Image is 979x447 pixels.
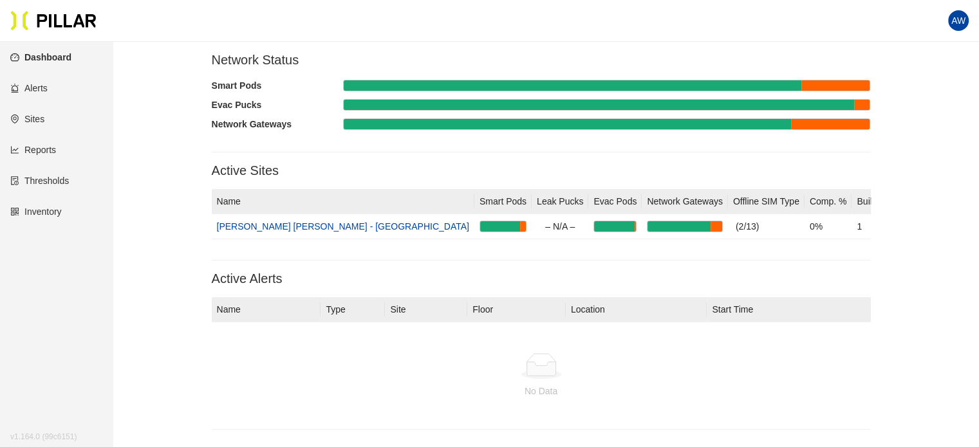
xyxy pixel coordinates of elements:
[10,52,71,62] a: dashboardDashboard
[217,221,469,232] a: [PERSON_NAME] [PERSON_NAME] - [GEOGRAPHIC_DATA]
[728,189,805,214] th: Offline SIM Type
[951,10,965,31] span: AW
[212,189,474,214] th: Name
[212,52,871,68] h3: Network Status
[10,114,44,124] a: environmentSites
[642,189,727,214] th: Network Gateways
[852,189,899,214] th: Buildings
[10,206,62,217] a: qrcodeInventory
[10,145,56,155] a: line-chartReports
[588,189,642,214] th: Evac Pods
[707,297,870,322] th: Start Time
[10,83,48,93] a: alertAlerts
[385,297,467,322] th: Site
[852,214,899,239] td: 1
[474,189,532,214] th: Smart Pods
[222,384,861,398] div: No Data
[467,297,566,322] th: Floor
[532,189,588,214] th: Leak Pucks
[736,221,760,232] span: (2/13)
[212,163,871,179] h3: Active Sites
[212,297,321,322] th: Name
[566,297,707,322] th: Location
[212,78,344,93] div: Smart Pods
[805,214,852,239] td: 0%
[10,10,97,31] img: Pillar Technologies
[321,297,385,322] th: Type
[10,176,69,186] a: exceptionThresholds
[212,271,871,287] h3: Active Alerts
[537,219,583,233] div: – N/A –
[212,98,344,112] div: Evac Pucks
[212,117,344,131] div: Network Gateways
[805,189,852,214] th: Comp. %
